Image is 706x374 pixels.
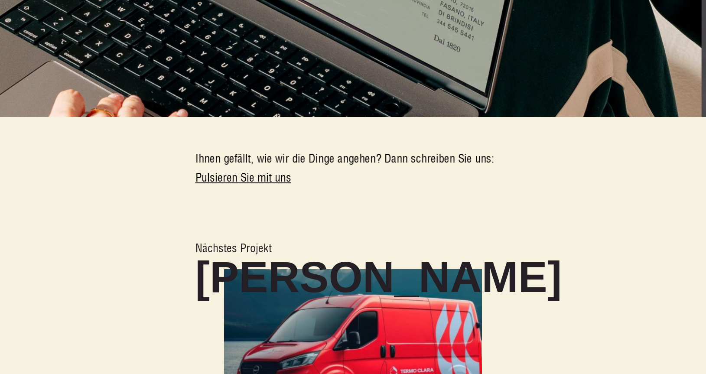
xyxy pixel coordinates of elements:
span: l [243,152,245,165]
span: e [229,152,234,165]
span: n [402,152,408,165]
span: e [365,152,370,165]
span: n [318,152,324,165]
span: h [198,152,204,165]
span: i [316,152,318,165]
span: t [248,152,251,165]
span: w [275,152,283,165]
span: a [338,152,343,165]
span: , [251,152,254,165]
span: w [257,152,264,165]
span: ? [376,152,381,165]
span: [PERSON_NAME] [195,255,562,299]
span: u [475,152,481,165]
span: f [234,152,238,165]
span: g [348,152,354,165]
span: l [245,152,248,165]
span: S [458,152,464,165]
span: a [391,152,397,165]
span: c [416,152,421,165]
span: n [370,152,376,165]
span: e [267,152,272,165]
span: n [204,152,210,165]
span: i [298,152,300,165]
span: I [195,152,198,165]
span: ä [238,152,243,165]
span: e [431,152,436,165]
span: e [444,152,449,165]
span: e [354,152,359,165]
span: e [210,152,215,165]
span: h [359,152,365,165]
span: r [427,152,431,165]
span: i [283,152,285,165]
span: n [215,152,221,165]
span: d [292,152,298,165]
span: r [285,152,289,165]
span: e [300,152,306,165]
span: n [397,152,402,165]
span: i [264,152,267,165]
span: g [224,152,229,165]
span: i [464,152,467,165]
a: Pulsieren Sie mit uns [195,171,291,185]
span: e [467,152,472,165]
span: Nächstes Projekt [195,241,562,256]
span: s [486,152,491,165]
span: g [324,152,329,165]
span: D [384,152,391,165]
span: n [481,152,486,165]
span: n [449,152,455,165]
span: b [439,152,444,165]
span: : [491,152,495,165]
span: D [309,152,316,165]
span: h [421,152,427,165]
span: n [343,152,348,165]
span: e [329,152,335,165]
span: s [411,152,416,165]
span: i [436,152,439,165]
